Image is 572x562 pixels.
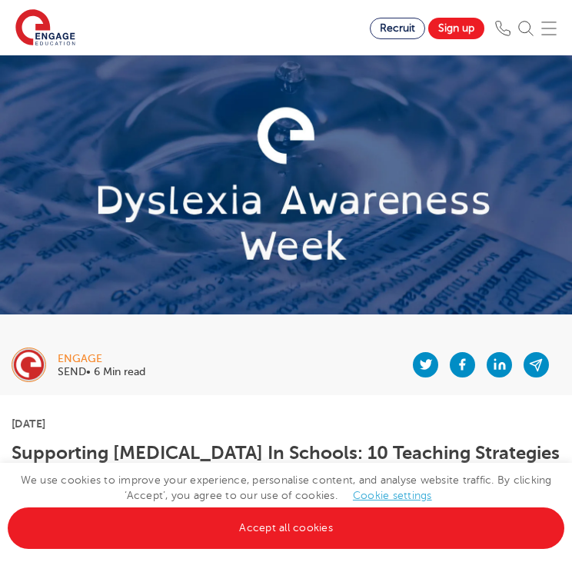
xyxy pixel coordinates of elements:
[12,418,560,429] p: [DATE]
[495,21,510,36] img: Phone
[58,354,145,364] div: engage
[428,18,484,39] a: Sign up
[12,443,560,484] h1: Supporting [MEDICAL_DATA] In Schools: 10 Teaching Strategies | Engage
[58,367,145,377] p: SEND• 6 Min read
[380,22,415,34] span: Recruit
[15,9,75,48] img: Engage Education
[353,490,432,501] a: Cookie settings
[8,474,564,534] span: We use cookies to improve your experience, personalise content, and analyse website traffic. By c...
[518,21,534,36] img: Search
[541,21,557,36] img: Mobile Menu
[8,507,564,549] a: Accept all cookies
[370,18,425,39] a: Recruit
